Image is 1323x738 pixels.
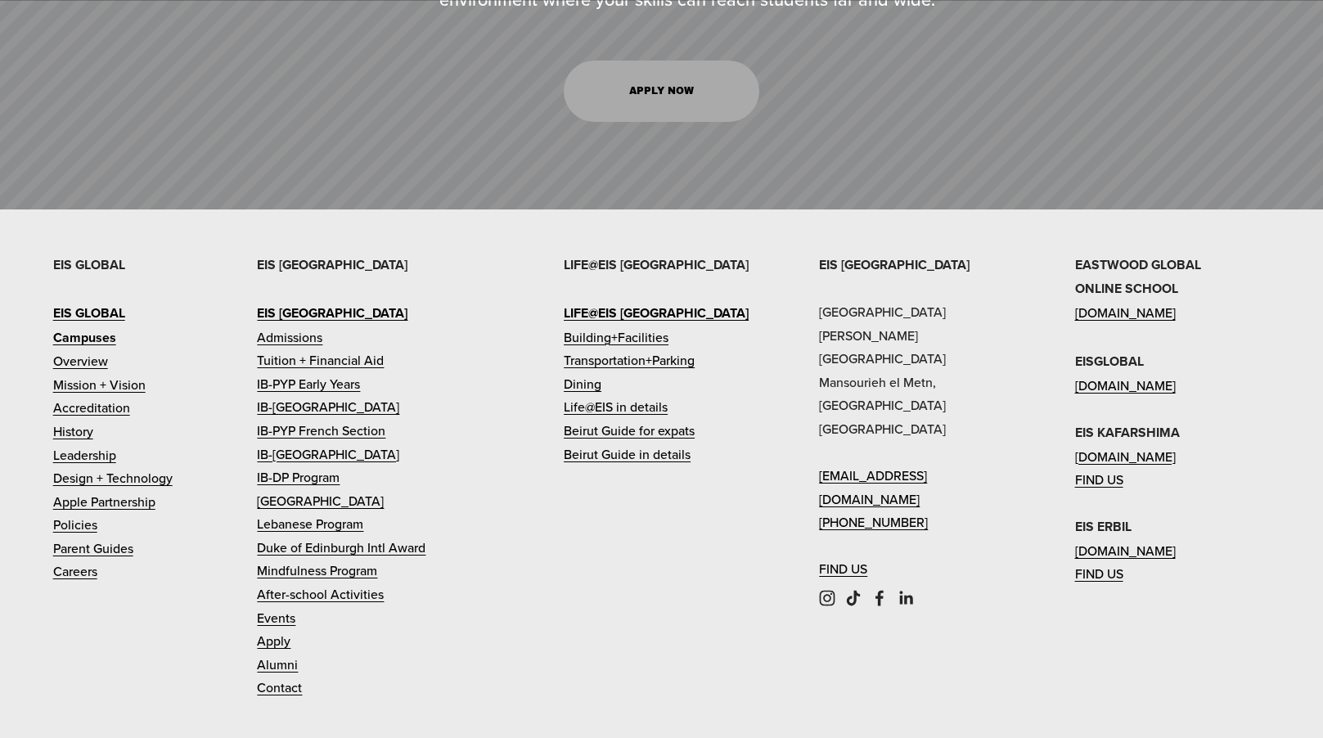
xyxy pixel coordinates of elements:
[564,419,695,443] a: Beirut Guide for expats
[53,443,116,467] a: Leadership
[257,489,384,513] a: [GEOGRAPHIC_DATA]
[257,255,407,274] strong: EIS [GEOGRAPHIC_DATA]
[53,466,173,490] a: Design + Technology
[257,372,360,396] a: IB-PYP Early Years
[898,590,914,606] a: LinkedIn
[819,590,835,606] a: Instagram
[1075,468,1123,492] a: FIND US
[53,328,116,347] strong: Campuses
[257,466,340,489] a: IB-DP Program
[257,304,407,322] strong: EIS [GEOGRAPHIC_DATA]
[53,255,125,274] strong: EIS GLOBAL
[1075,517,1132,536] strong: EIS ERBIL
[1075,539,1176,563] a: [DOMAIN_NAME]
[257,326,322,349] a: Admissions
[257,606,295,630] a: Events
[257,395,399,419] a: IB-[GEOGRAPHIC_DATA]
[564,372,601,396] a: Dining
[53,420,93,443] a: History
[564,61,759,122] a: APPLY NOW
[53,373,146,397] a: Mission + Vision
[564,349,695,372] a: Transportation+Parking
[564,301,749,326] a: LIFE@EIS [GEOGRAPHIC_DATA]
[1075,423,1180,442] strong: EIS KAFARSHIMA
[564,304,749,322] strong: LIFE@EIS [GEOGRAPHIC_DATA]
[53,490,155,514] a: Apple Partnership
[1075,352,1144,371] strong: EISGLOBAL
[1075,445,1176,469] a: [DOMAIN_NAME]
[819,511,928,534] a: [PHONE_NUMBER]
[1075,301,1176,325] a: [DOMAIN_NAME]
[1075,374,1176,398] a: [DOMAIN_NAME]
[845,590,862,606] a: TikTok
[53,513,97,537] a: Policies
[53,301,125,326] a: EIS GLOBAL
[257,512,363,536] a: Lebanese Program
[257,583,384,606] a: After-school Activities
[1075,255,1201,299] strong: EASTWOOD GLOBAL ONLINE SCHOOL
[53,326,116,350] a: Campuses
[53,560,97,583] a: Careers
[819,464,1015,511] a: [EMAIL_ADDRESS][DOMAIN_NAME]
[564,326,668,349] a: Building+Facilities
[257,349,384,372] a: Tuition + Financial Aid
[257,419,385,443] a: IB-PYP French Section
[53,304,125,322] strong: EIS GLOBAL
[257,629,290,653] a: Apply
[53,349,108,373] a: Overview
[53,537,133,560] a: Parent Guides
[257,301,407,326] a: EIS [GEOGRAPHIC_DATA]
[53,396,130,420] a: Accreditation
[257,536,425,560] a: Duke of Edinburgh Intl Award
[819,557,867,581] a: FIND US
[564,255,749,274] strong: LIFE@EIS [GEOGRAPHIC_DATA]
[1075,562,1123,586] a: FIND US
[819,255,970,274] strong: EIS [GEOGRAPHIC_DATA]
[257,676,302,700] a: Contact
[564,443,691,466] a: Beirut Guide in details
[257,559,377,583] a: Mindfulness Program
[819,253,1015,581] p: [GEOGRAPHIC_DATA] [PERSON_NAME][GEOGRAPHIC_DATA] Mansourieh el Metn, [GEOGRAPHIC_DATA] [GEOGRAPHI...
[871,590,888,606] a: Facebook
[564,395,668,419] a: Life@EIS in details
[257,653,298,677] a: Alumni
[257,443,399,466] a: IB-[GEOGRAPHIC_DATA]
